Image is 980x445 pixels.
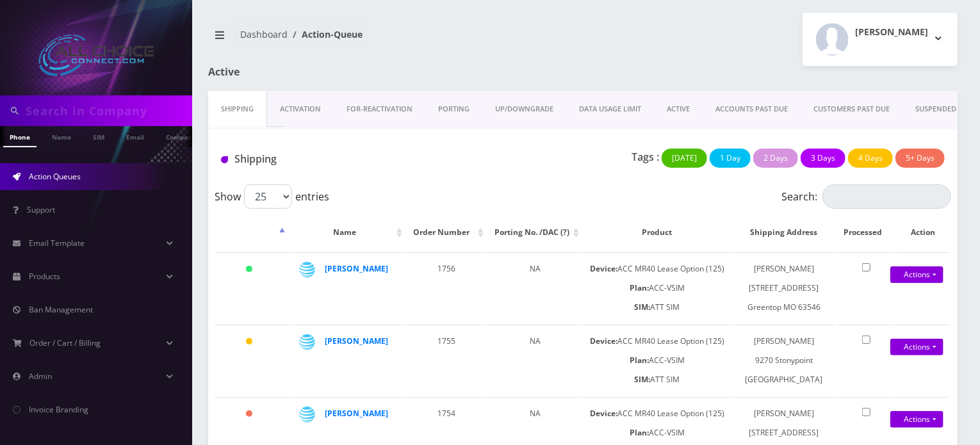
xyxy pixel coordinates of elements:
[632,149,659,165] p: Tags :
[208,21,573,58] nav: breadcrumb
[753,149,798,168] button: 2 Days
[29,271,60,282] span: Products
[288,28,363,41] li: Action-Queue
[662,149,707,168] button: [DATE]
[407,252,487,323] td: 1756
[801,149,845,168] button: 3 Days
[732,214,836,251] th: Shipping Address
[855,27,928,38] h2: [PERSON_NAME]
[30,337,101,348] span: Order / Cart / Billing
[732,325,836,396] td: [PERSON_NAME] 9270 Stonypoint [GEOGRAPHIC_DATA]
[3,126,37,147] a: Phone
[590,263,617,274] b: Device:
[848,149,893,168] button: 4 Days
[221,156,228,163] img: Shipping
[267,91,334,127] a: Activation
[902,91,969,127] a: SUSPENDED
[334,91,425,127] a: FOR-REActivation
[630,427,649,438] b: Plan:
[38,35,154,76] img: All Choice Connect
[29,371,52,382] span: Admin
[27,204,55,215] span: Support
[590,408,617,419] b: Device:
[890,266,943,283] a: Actions
[45,126,78,146] a: Name
[29,304,93,315] span: Ban Management
[240,28,288,40] a: Dashboard
[159,126,202,146] a: Company
[488,325,582,396] td: NA
[803,13,958,66] button: [PERSON_NAME]
[703,91,801,127] a: ACCOUNTS PAST DUE
[732,252,836,323] td: [PERSON_NAME] [STREET_ADDRESS] Greentop MO 63546
[482,91,566,127] a: UP/DOWNGRADE
[407,325,487,396] td: 1755
[215,184,329,209] label: Show entries
[781,184,951,209] label: Search:
[566,91,654,127] a: DATA USAGE LIMIT
[895,149,945,168] button: 5+ Days
[488,252,582,323] td: NA
[584,252,731,323] td: ACC MR40 Lease Option (125) ACC-VSIM ATT SIM
[630,355,649,366] b: Plan:
[654,91,703,127] a: ACTIVE
[216,214,288,251] th: : activate to sort column descending
[290,214,405,251] th: Name: activate to sort column ascending
[120,126,151,146] a: Email
[634,302,650,312] b: SIM:
[208,91,267,127] a: Shipping
[488,214,582,251] th: Porting No. /DAC (?): activate to sort column ascending
[584,325,731,396] td: ACC MR40 Lease Option (125) ACC-VSIM ATT SIM
[208,66,445,78] h1: Active
[801,91,902,127] a: CUSTOMERS PAST DUE
[29,171,81,182] span: Action Queues
[630,282,649,293] b: Plan:
[325,336,388,346] a: [PERSON_NAME]
[26,99,189,123] input: Search in Company
[407,214,487,251] th: Order Number: activate to sort column ascending
[425,91,482,127] a: PORTING
[29,404,88,415] span: Invoice Branding
[29,238,85,248] span: Email Template
[822,184,951,209] input: Search:
[86,126,111,146] a: SIM
[890,411,943,428] a: Actions
[634,374,650,385] b: SIM:
[890,339,943,355] a: Actions
[710,149,751,168] button: 1 Day
[325,408,388,419] a: [PERSON_NAME]
[584,214,731,251] th: Product
[325,263,388,274] a: [PERSON_NAME]
[897,214,950,251] th: Action
[837,214,895,251] th: Processed: activate to sort column ascending
[221,153,450,165] h1: Shipping
[590,336,617,346] b: Device:
[244,184,292,209] select: Showentries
